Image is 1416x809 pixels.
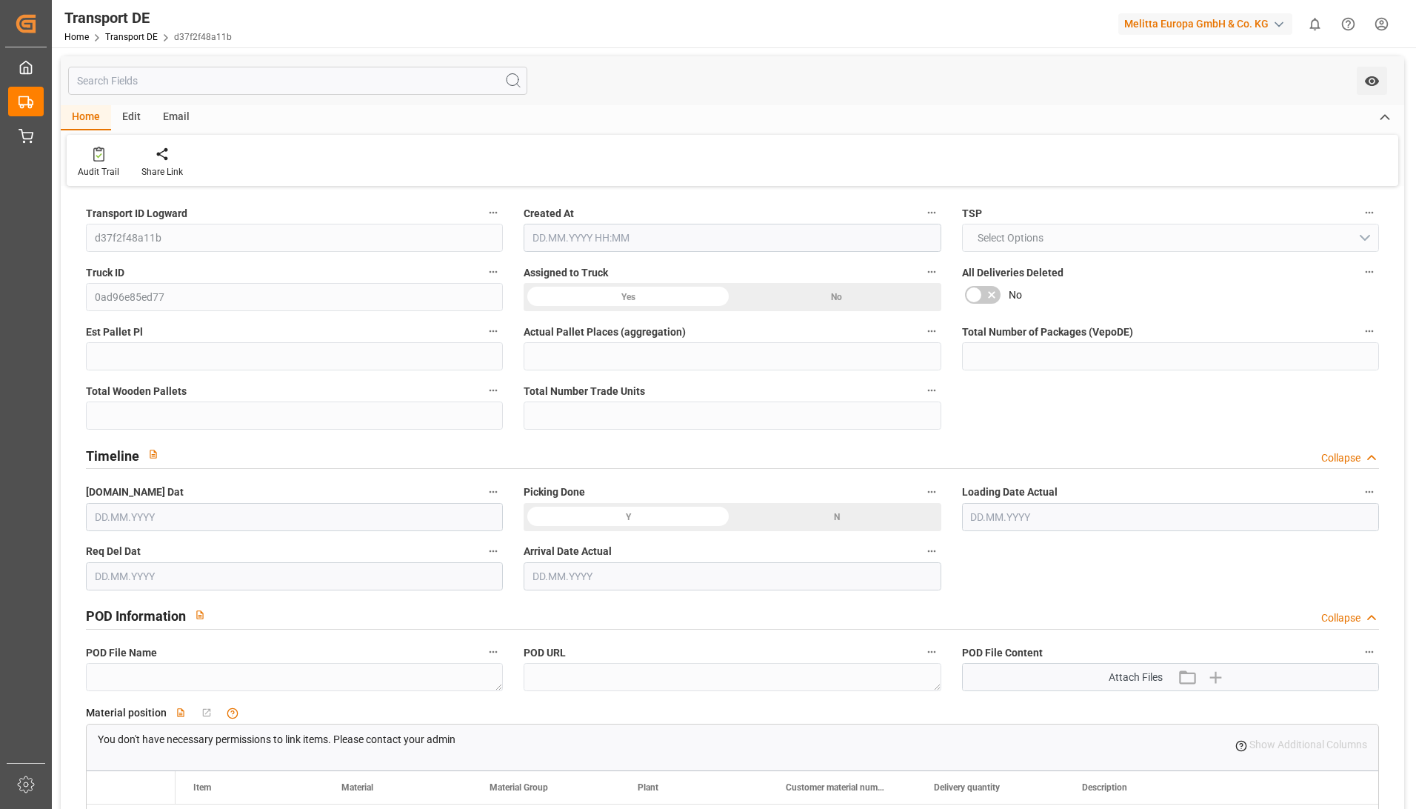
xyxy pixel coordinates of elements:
[1360,203,1379,222] button: TSP
[524,485,585,500] span: Picking Done
[484,262,503,282] button: Truck ID
[1360,322,1379,341] button: Total Number of Packages (VepoDE)
[484,642,503,662] button: POD File Name
[786,782,885,793] span: Customer material number
[152,105,201,130] div: Email
[86,265,124,281] span: Truck ID
[86,384,187,399] span: Total Wooden Pallets
[922,542,941,561] button: Arrival Date Actual
[1298,7,1332,41] button: show 0 new notifications
[1118,10,1298,38] button: Melitta Europa GmbH & Co. KG
[962,206,982,222] span: TSP
[86,606,186,626] h2: POD Information
[1082,782,1127,793] span: Description
[922,381,941,400] button: Total Number Trade Units
[193,782,211,793] span: Item
[1118,13,1292,35] div: Melitta Europa GmbH & Co. KG
[934,782,1000,793] span: Delivery quantity
[484,203,503,222] button: Transport ID Logward
[341,782,373,793] span: Material
[484,482,503,502] button: [DOMAIN_NAME] Dat
[139,440,167,468] button: View description
[111,105,152,130] div: Edit
[86,485,184,500] span: [DOMAIN_NAME] Dat
[922,642,941,662] button: POD URL
[68,67,527,95] input: Search Fields
[1321,450,1360,466] div: Collapse
[86,705,167,721] span: Material position
[484,542,503,561] button: Req Del Dat
[524,324,686,340] span: Actual Pallet Places (aggregation)
[490,782,548,793] span: Material Group
[186,601,214,629] button: View description
[86,562,503,590] input: DD.MM.YYYY
[105,32,158,42] a: Transport DE
[638,782,658,793] span: Plant
[86,503,503,531] input: DD.MM.YYYY
[524,544,612,559] span: Arrival Date Actual
[98,732,455,748] p: You don't have necessary permissions to link items. Please contact your admin
[1357,67,1387,95] button: open menu
[524,265,608,281] span: Assigned to Truck
[484,322,503,341] button: Est Pallet Pl
[962,485,1058,500] span: Loading Date Actual
[962,224,1379,252] button: open menu
[524,562,941,590] input: DD.MM.YYYY
[86,324,143,340] span: Est Pallet Pl
[970,230,1051,246] span: Select Options
[78,165,119,179] div: Audit Trail
[86,544,141,559] span: Req Del Dat
[922,203,941,222] button: Created At
[484,381,503,400] button: Total Wooden Pallets
[524,645,566,661] span: POD URL
[1109,670,1163,685] span: Attach Files
[1009,287,1022,303] span: No
[524,384,645,399] span: Total Number Trade Units
[1360,642,1379,662] button: POD File Content
[962,324,1133,340] span: Total Number of Packages (VepoDE)
[64,32,89,42] a: Home
[962,503,1379,531] input: DD.MM.YYYY
[962,645,1043,661] span: POD File Content
[1321,610,1360,626] div: Collapse
[86,446,139,466] h2: Timeline
[64,7,232,29] div: Transport DE
[86,645,157,661] span: POD File Name
[524,206,574,222] span: Created At
[61,105,111,130] div: Home
[922,262,941,282] button: Assigned to Truck
[524,224,941,252] input: DD.MM.YYYY HH:MM
[1360,262,1379,282] button: All Deliveries Deleted
[1332,7,1365,41] button: Help Center
[141,165,183,179] div: Share Link
[922,322,941,341] button: Actual Pallet Places (aggregation)
[86,206,187,222] span: Transport ID Logward
[1360,482,1379,502] button: Loading Date Actual
[962,265,1063,281] span: All Deliveries Deleted
[922,482,941,502] button: Picking Done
